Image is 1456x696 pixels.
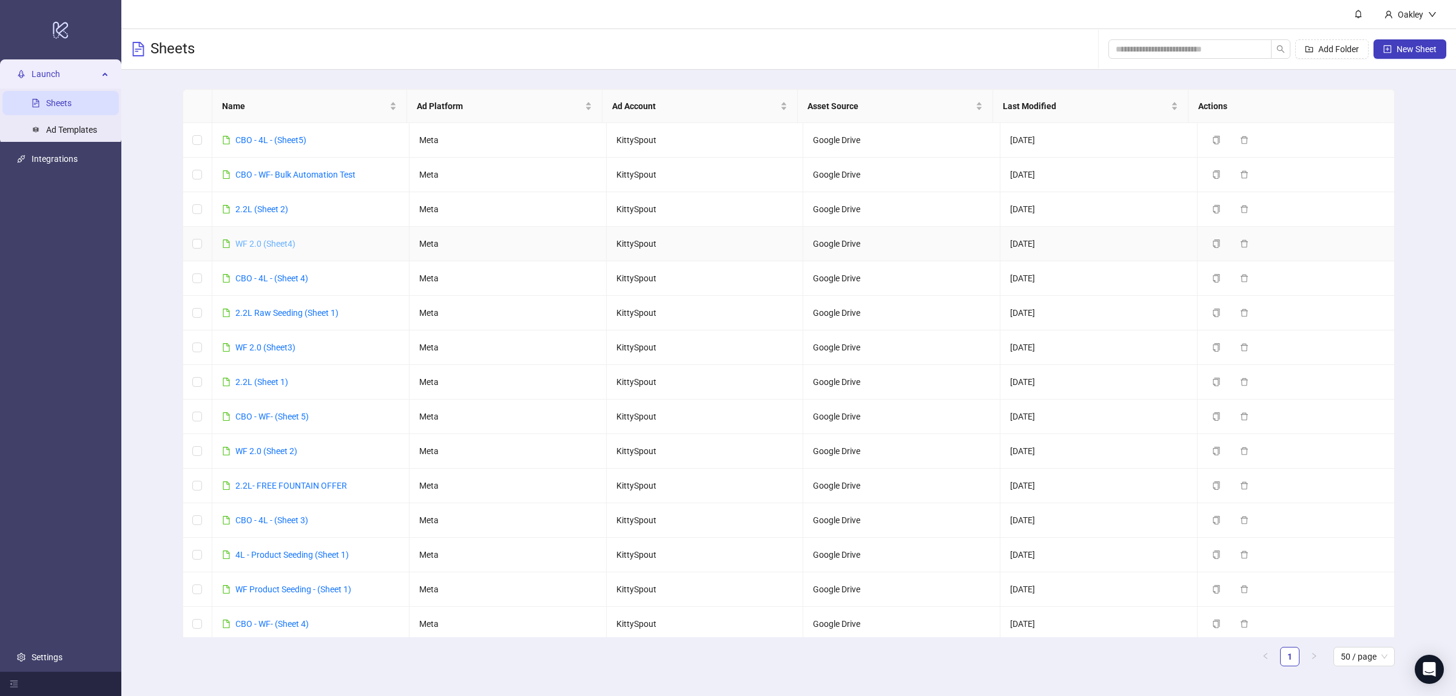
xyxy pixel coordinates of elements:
span: down [1428,10,1437,19]
span: copy [1212,447,1221,455]
span: file [222,412,231,421]
td: Meta [409,192,607,227]
span: delete [1240,378,1249,386]
a: WF 2.0 (Sheet4) [235,239,295,249]
span: file [222,343,231,352]
td: [DATE] [1000,400,1198,434]
span: 50 / page [1341,647,1387,666]
td: Meta [409,227,607,261]
a: CBO - WF- (Sheet 5) [235,412,309,421]
td: Google Drive [803,296,1000,330]
td: Google Drive [803,227,1000,261]
span: file [222,447,231,455]
td: [DATE] [1000,469,1198,503]
th: Ad Account [602,90,798,123]
span: delete [1240,205,1249,213]
span: delete [1240,550,1249,559]
h3: Sheets [150,39,195,59]
a: 1 [1281,647,1299,666]
td: [DATE] [1000,227,1198,261]
span: copy [1212,550,1221,559]
td: Google Drive [803,607,1000,641]
span: copy [1212,274,1221,283]
td: Meta [409,538,607,572]
span: file [222,585,231,594]
span: Ad Platform [417,99,582,113]
span: Last Modified [1003,99,1168,113]
td: [DATE] [1000,123,1198,158]
td: KittySpout [607,538,804,572]
button: left [1256,647,1275,666]
td: Meta [409,330,607,365]
span: copy [1212,170,1221,179]
a: 4L - Product Seeding (Sheet 1) [235,550,349,560]
span: file [222,136,231,144]
td: Meta [409,572,607,607]
span: menu-fold [10,680,18,688]
span: file [222,170,231,179]
span: delete [1240,447,1249,455]
div: Page Size [1333,647,1395,666]
span: delete [1240,412,1249,421]
span: Asset Source [807,99,973,113]
td: KittySpout [607,503,804,538]
td: Meta [409,607,607,641]
td: [DATE] [1000,296,1198,330]
td: Meta [409,469,607,503]
span: delete [1240,170,1249,179]
li: 1 [1280,647,1299,666]
td: Meta [409,400,607,434]
td: Meta [409,261,607,296]
span: copy [1212,205,1221,213]
a: WF 2.0 (Sheet3) [235,343,295,352]
span: copy [1212,309,1221,317]
span: Add Folder [1318,44,1359,54]
a: CBO - 4L - (Sheet 3) [235,515,308,525]
span: file [222,620,231,628]
th: Last Modified [993,90,1188,123]
div: Open Intercom Messenger [1415,655,1444,684]
span: delete [1240,136,1249,144]
td: [DATE] [1000,192,1198,227]
td: [DATE] [1000,330,1198,365]
span: delete [1240,481,1249,490]
span: right [1310,652,1318,660]
span: rocket [17,70,25,79]
span: left [1262,652,1269,660]
a: 2.2L Raw Seeding (Sheet 1) [235,308,339,318]
span: user [1384,10,1393,19]
td: Google Drive [803,261,1000,296]
span: copy [1212,412,1221,421]
span: delete [1240,343,1249,352]
td: [DATE] [1000,261,1198,296]
a: CBO - 4L - (Sheet 4) [235,273,308,283]
td: KittySpout [607,192,804,227]
a: 2.2L (Sheet 1) [235,377,288,387]
td: Google Drive [803,538,1000,572]
span: copy [1212,585,1221,594]
td: [DATE] [1000,503,1198,538]
td: KittySpout [607,434,804,469]
span: plus-square [1383,45,1392,53]
a: Ad Templates [46,125,97,135]
span: copy [1212,136,1221,144]
span: file-text [131,42,146,56]
a: CBO - WF- (Sheet 4) [235,619,309,629]
th: Actions [1188,90,1384,123]
td: Google Drive [803,469,1000,503]
td: Google Drive [803,400,1000,434]
td: [DATE] [1000,158,1198,192]
td: Google Drive [803,123,1000,158]
span: copy [1212,239,1221,248]
td: [DATE] [1000,365,1198,400]
span: file [222,205,231,213]
span: file [222,516,231,524]
td: KittySpout [607,330,804,365]
td: Google Drive [803,503,1000,538]
th: Ad Platform [407,90,602,123]
span: New Sheet [1397,44,1437,54]
td: Google Drive [803,434,1000,469]
a: WF Product Seeding - (Sheet 1) [235,584,351,594]
td: Meta [409,365,607,400]
a: Settings [32,652,62,662]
